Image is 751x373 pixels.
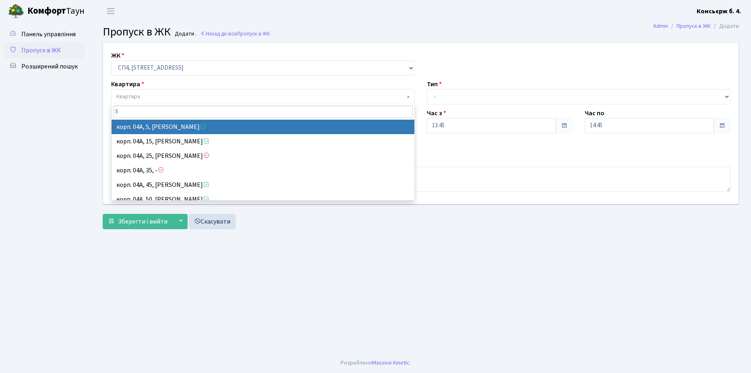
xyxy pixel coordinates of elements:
[4,58,85,75] a: Розширений пошук
[4,26,85,42] a: Панель управління
[112,149,414,163] li: корп. 04А, 25, [PERSON_NAME]
[653,22,668,30] a: Admin
[427,79,442,89] label: Тип
[341,358,411,367] div: Розроблено .
[112,178,414,192] li: корп. 04А, 45, [PERSON_NAME]
[189,214,236,229] a: Скасувати
[118,217,168,226] span: Зберегти і вийти
[27,4,85,18] span: Таун
[372,358,410,367] a: Massive Kinetic
[21,62,78,71] span: Розширений пошук
[21,46,61,55] span: Пропуск в ЖК
[641,18,751,35] nav: breadcrumb
[697,6,741,16] a: Консьєрж б. 4.
[173,31,197,37] small: Додати .
[4,42,85,58] a: Пропуск в ЖК
[116,93,140,101] span: Квартира
[27,4,66,17] b: Комфорт
[8,3,24,19] img: logo.png
[112,192,414,207] li: корп. 04А, 50, [PERSON_NAME]
[103,24,171,40] span: Пропуск в ЖК
[21,30,76,39] span: Панель управління
[103,214,173,229] button: Зберегти і вийти
[111,79,144,89] label: Квартира
[112,163,414,178] li: корп. 04А, 35, -
[101,4,121,18] button: Переключити навігацію
[112,134,414,149] li: корп. 04А, 15, [PERSON_NAME]
[711,22,739,31] li: Додати
[111,51,124,60] label: ЖК
[200,30,270,37] a: Назад до всіхПропуск в ЖК
[585,108,604,118] label: Час по
[112,120,414,134] li: корп. 04А, 5, [PERSON_NAME]
[677,22,711,30] a: Пропуск в ЖК
[237,30,270,37] span: Пропуск в ЖК
[697,7,741,16] b: Консьєрж б. 4.
[427,108,446,118] label: Час з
